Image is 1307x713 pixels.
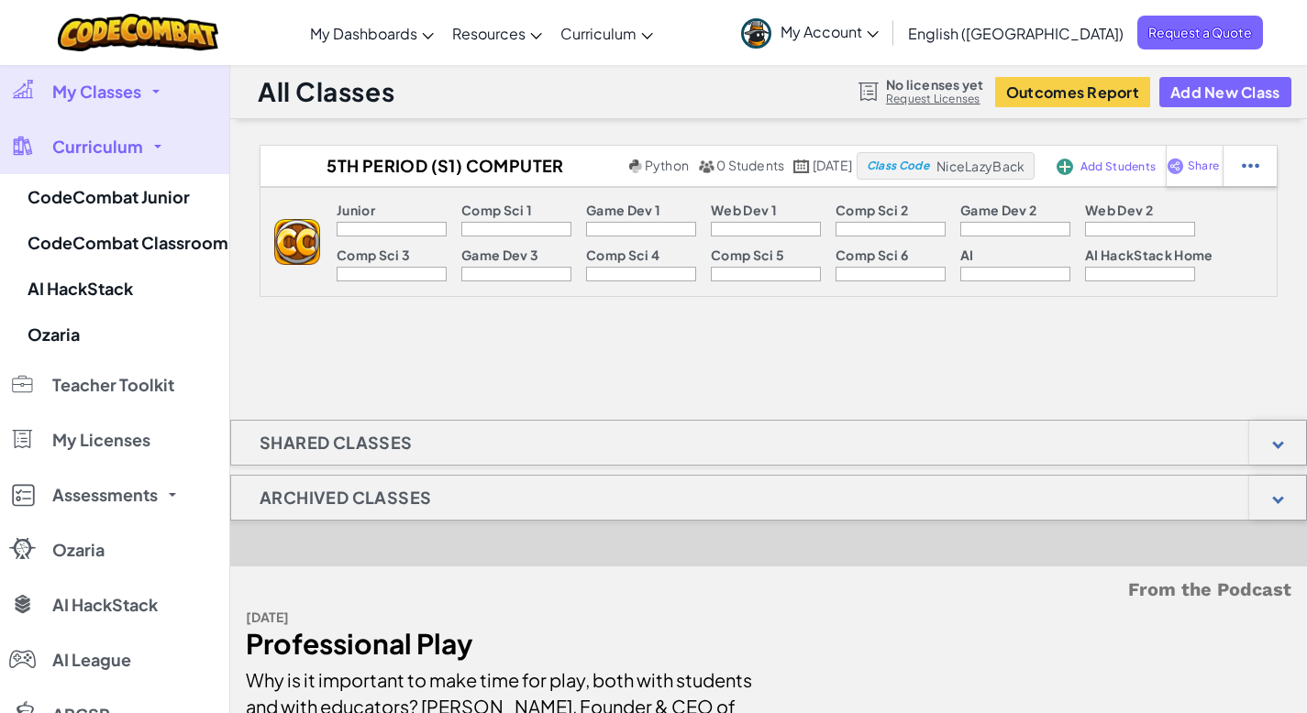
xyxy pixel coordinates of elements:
span: My Licenses [52,432,150,448]
p: Comp Sci 1 [461,203,532,217]
p: Comp Sci 4 [586,247,659,262]
p: Game Dev 2 [960,203,1036,217]
span: Ozaria [52,542,105,558]
p: Comp Sci 6 [836,247,908,262]
p: AI [960,247,974,262]
a: Request a Quote [1137,16,1263,49]
p: Comp Sci 3 [337,247,410,262]
a: 5th Period (S1) Computer Science Python 0 Students [DATE] [260,152,857,180]
span: My Classes [52,83,141,100]
a: Resources [443,8,551,58]
span: Assessments [52,487,158,503]
span: Class Code [867,160,929,171]
span: Curriculum [560,24,637,43]
img: logo [274,219,320,265]
span: AI League [52,652,131,668]
img: CodeCombat logo [58,14,218,51]
span: Add Students [1080,161,1156,172]
h1: Archived Classes [231,475,460,521]
img: calendar.svg [793,159,810,173]
h5: From the Podcast [246,576,1291,604]
span: Resources [452,24,526,43]
a: English ([GEOGRAPHIC_DATA]) [899,8,1133,58]
h1: Shared Classes [231,420,441,466]
span: Share [1188,160,1219,171]
a: My Account [732,4,888,61]
img: IconShare_Purple.svg [1167,158,1184,174]
span: Python [645,157,689,173]
p: Web Dev 2 [1085,203,1153,217]
img: python.png [629,159,643,173]
h1: All Classes [258,74,394,109]
p: Comp Sci 5 [711,247,784,262]
a: My Dashboards [301,8,443,58]
p: Junior [337,203,375,217]
img: IconAddStudents.svg [1057,159,1073,175]
img: IconStudentEllipsis.svg [1242,158,1259,174]
p: AI HackStack Home [1085,247,1213,262]
a: Curriculum [551,8,662,58]
p: Game Dev 1 [586,203,660,217]
span: English ([GEOGRAPHIC_DATA]) [908,24,1124,43]
span: Curriculum [52,138,143,155]
span: AI HackStack [52,597,158,613]
span: Teacher Toolkit [52,377,174,393]
p: Game Dev 3 [461,247,538,262]
img: avatar [741,18,771,49]
div: [DATE] [246,604,755,631]
p: Web Dev 1 [711,203,777,217]
button: Add New Class [1159,77,1291,107]
h2: 5th Period (S1) Computer Science [260,152,625,180]
span: No licenses yet [886,77,983,92]
div: Professional Play [246,631,755,657]
a: Request Licenses [886,92,983,106]
span: [DATE] [813,157,852,173]
span: My Account [781,22,879,41]
button: Outcomes Report [995,77,1150,107]
img: MultipleUsers.png [698,159,714,173]
span: 0 Students [716,157,784,173]
span: My Dashboards [310,24,417,43]
p: Comp Sci 2 [836,203,908,217]
span: NiceLazyBack [936,158,1025,174]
